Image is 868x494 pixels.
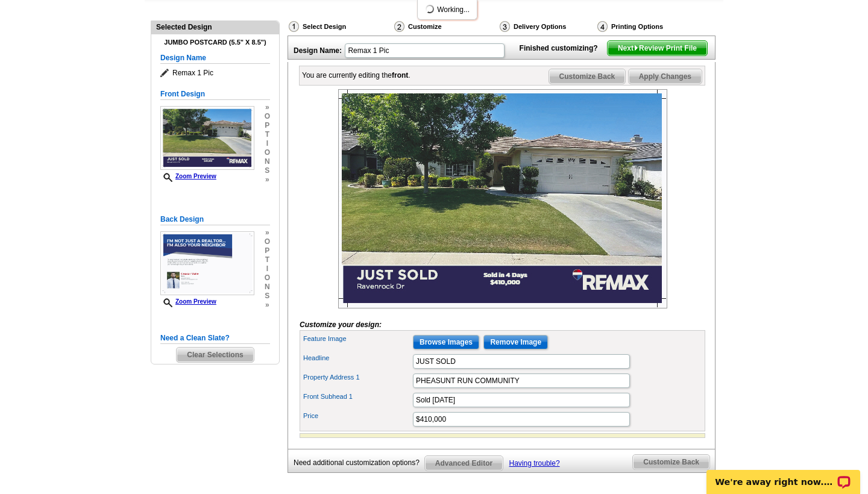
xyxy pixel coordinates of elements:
[300,320,382,329] i: Customize your design:
[265,292,270,301] span: s
[265,166,270,175] span: s
[265,112,270,121] span: o
[520,44,605,52] strong: Finished customizing?
[160,106,254,170] img: Z18907651_00001_1.jpg
[265,139,270,148] span: i
[597,21,608,32] img: Printing Options & Summary
[303,372,412,383] label: Property Address 1
[160,67,270,79] span: Remax 1 Pic
[596,20,703,33] div: Printing Options
[500,21,510,32] img: Delivery Options
[549,69,626,84] span: Customize Back
[265,301,270,310] span: »
[160,333,270,344] h5: Need a Clean Slate?
[265,175,270,184] span: »
[288,20,393,36] div: Select Design
[289,21,299,32] img: Select Design
[265,237,270,246] span: o
[265,130,270,139] span: t
[425,456,503,471] span: Advanced Editor
[425,4,435,14] img: loading...
[177,348,253,362] span: Clear Selections
[483,335,548,349] input: Remove Image
[498,20,596,33] div: Delivery Options
[633,455,709,469] span: Customize Back
[160,298,216,305] a: Zoom Preview
[160,52,270,64] h5: Design Name
[608,41,707,55] span: Next Review Print File
[413,335,479,349] input: Browse Images
[629,69,702,84] span: Apply Changes
[265,121,270,130] span: p
[303,353,412,363] label: Headline
[265,255,270,264] span: t
[265,103,270,112] span: »
[303,411,412,421] label: Price
[265,274,270,283] span: o
[303,392,412,402] label: Front Subhead 1
[302,70,410,81] div: You are currently editing the .
[294,46,342,55] strong: Design Name:
[424,455,503,471] a: Advanced Editor
[394,21,404,32] img: Customize
[151,21,279,33] div: Selected Design
[294,455,424,471] div: Need additional customization options?
[160,214,270,225] h5: Back Design
[393,20,498,36] div: Customize
[265,148,270,157] span: o
[265,228,270,237] span: »
[265,157,270,166] span: n
[509,459,560,467] a: Having trouble?
[634,45,639,51] img: button-next-arrow-white.png
[392,71,408,80] b: front
[265,246,270,255] span: p
[338,89,667,308] img: Z18907651_00001_1.jpg
[699,456,868,494] iframe: LiveChat chat widget
[265,264,270,274] span: i
[303,334,412,344] label: Feature Image
[265,283,270,292] span: n
[160,89,270,100] h5: Front Design
[160,231,254,295] img: Z18907651_00001_2.jpg
[160,39,270,46] h4: Jumbo Postcard (5.5" x 8.5")
[160,173,216,180] a: Zoom Preview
